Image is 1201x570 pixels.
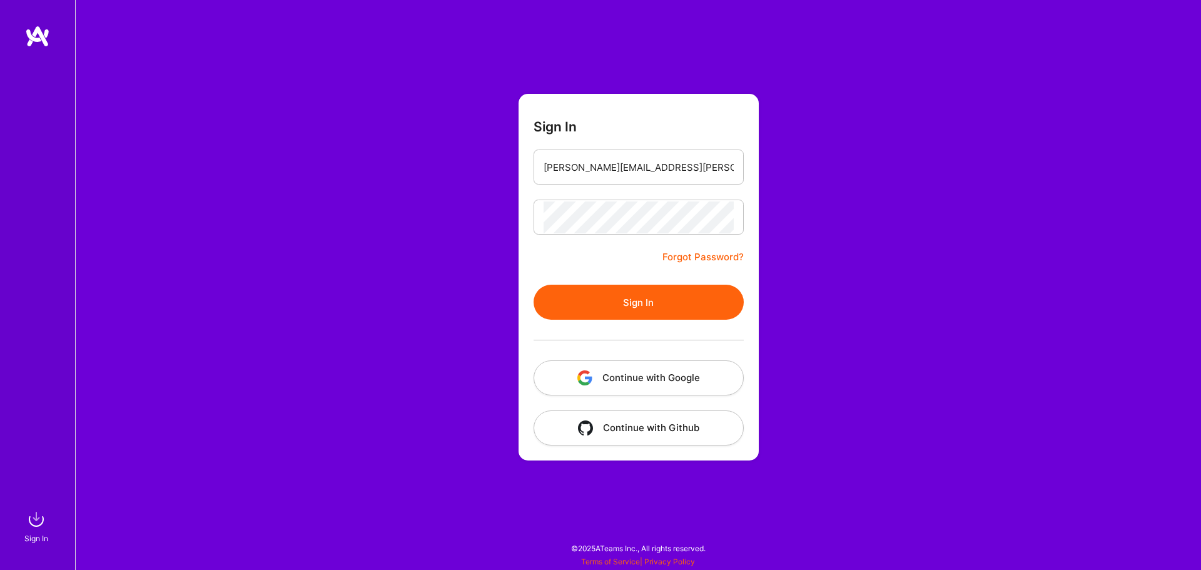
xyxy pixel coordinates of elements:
[581,557,695,566] span: |
[534,360,744,395] button: Continue with Google
[544,151,734,183] input: Email...
[24,532,48,545] div: Sign In
[644,557,695,566] a: Privacy Policy
[534,410,744,445] button: Continue with Github
[581,557,640,566] a: Terms of Service
[662,250,744,265] a: Forgot Password?
[75,532,1201,564] div: © 2025 ATeams Inc., All rights reserved.
[534,285,744,320] button: Sign In
[24,507,49,532] img: sign in
[534,119,577,135] h3: Sign In
[26,507,49,545] a: sign inSign In
[577,370,592,385] img: icon
[25,25,50,48] img: logo
[578,420,593,435] img: icon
